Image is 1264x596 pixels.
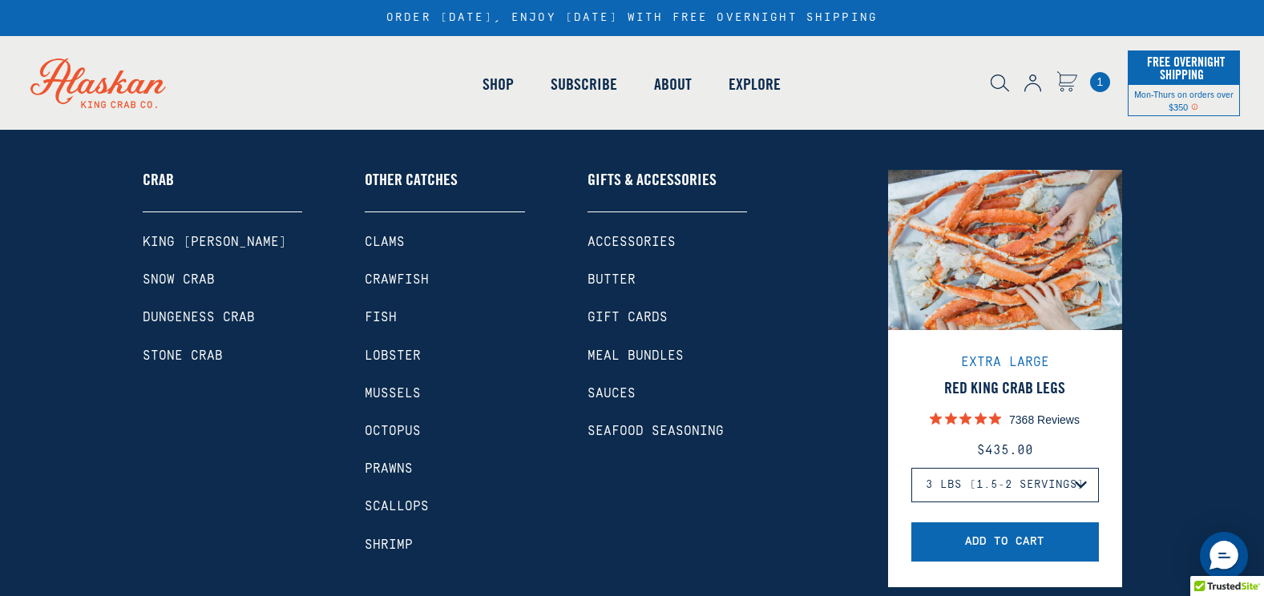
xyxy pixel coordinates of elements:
a: Prawns [365,461,525,477]
a: Crab [143,170,303,212]
a: Snow Crab [143,272,303,288]
a: Crawfish [365,272,525,288]
a: Explore [710,38,799,130]
a: Gifts & Accessories [588,170,748,212]
a: About [636,38,710,130]
span: Extra Large [961,355,1049,369]
span: 4.9 out of 5 stars rating in total 7368 reviews. [930,407,1001,429]
img: account [1024,74,1041,92]
a: King [PERSON_NAME] [143,235,303,250]
a: Dungeness Crab [143,310,303,325]
a: Mussels [365,386,525,401]
a: Sauces [588,386,748,401]
a: Octopus [365,424,525,439]
a: Fish [365,310,525,325]
span: Add to Cart [965,535,1044,549]
a: Seafood Seasoning [588,424,748,439]
a: Accessories [588,235,748,250]
a: 7368 Reviews [911,407,1099,429]
a: Red King Crab Legs [911,378,1099,397]
span: Mon-Thurs on orders over $350 [1134,88,1234,112]
img: Red King Crab Legs [888,134,1122,368]
span: Shipping Notice Icon [1191,101,1198,112]
a: Cart [1090,72,1110,92]
a: Shop [464,38,532,130]
a: Stone Crab [143,348,303,364]
img: Alaskan King Crab Co. logo [8,36,188,131]
a: Subscribe [532,38,636,130]
a: Clams [365,235,525,250]
span: 1 [1090,72,1110,92]
span: Free Overnight Shipping [1143,50,1225,87]
button: Add to Cart [911,522,1099,562]
p: 7368 Reviews [1009,411,1080,427]
div: Messenger Dummy Widget [1200,532,1248,580]
img: search [991,74,1009,92]
a: Other Catches [365,170,525,212]
a: Shrimp [365,538,525,553]
a: Cart [1056,71,1077,95]
a: Scallops [365,499,525,514]
div: ORDER [DATE], ENJOY [DATE] WITH FREE OVERNIGHT SHIPPING [386,11,878,25]
a: Gift Cards [588,310,748,325]
a: Lobster [365,348,525,364]
select: Red King Crab Legs Select [911,468,1099,502]
span: $435.00 [977,443,1033,457]
a: Meal Bundles [588,348,748,364]
a: Butter [588,272,748,288]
